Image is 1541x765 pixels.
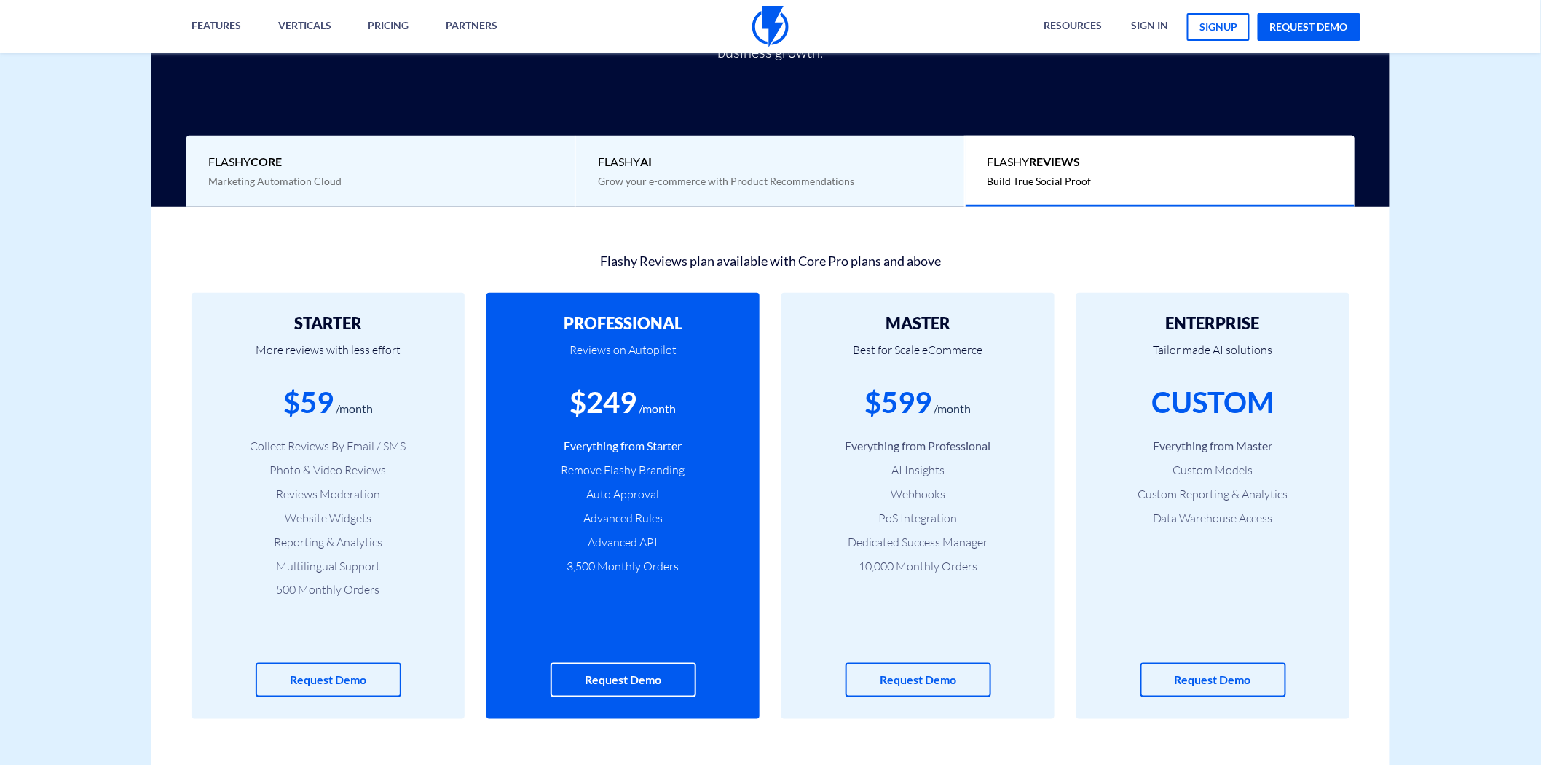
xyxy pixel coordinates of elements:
div: $59 [283,382,334,423]
p: Tailor made AI solutions [1098,332,1328,382]
a: request demo [1258,13,1360,41]
li: PoS Integration [803,510,1033,527]
div: /month [336,401,373,417]
h2: ENTERPRISE [1098,315,1328,332]
li: Reporting & Analytics [213,534,443,551]
li: Collect Reviews By Email / SMS [213,438,443,455]
a: Request Demo [256,663,401,697]
li: 3,500 Monthly Orders [508,558,738,575]
a: signup [1187,13,1250,41]
li: Multilingual Support [213,558,443,575]
li: Everything from Professional [803,438,1033,455]
span: Flashy [988,154,1333,170]
li: Data Warehouse Access [1098,510,1328,527]
li: Reviews Moderation [213,486,443,503]
li: Advanced API [508,534,738,551]
li: Dedicated Success Manager [803,534,1033,551]
div: Flashy Reviews plan available with Core Pro plans and above [181,247,1360,271]
li: Webhooks [803,486,1033,503]
li: Website Widgets [213,510,443,527]
span: Flashy [598,154,942,170]
li: Everything from Starter [508,438,738,455]
p: Reviews on Autopilot [508,332,738,382]
div: $599 [865,382,932,423]
span: Marketing Automation Cloud [208,175,342,187]
div: /month [934,401,971,417]
div: $249 [570,382,637,423]
li: Everything from Master [1098,438,1328,455]
b: REVIEWS [1030,154,1081,168]
span: Flashy [208,154,553,170]
div: /month [639,401,677,417]
li: Custom Models [1098,462,1328,479]
li: 10,000 Monthly Orders [803,558,1033,575]
b: Core [251,154,282,168]
a: Request Demo [551,663,696,697]
li: Custom Reporting & Analytics [1098,486,1328,503]
li: 500 Monthly Orders [213,581,443,598]
li: Advanced Rules [508,510,738,527]
div: CUSTOM [1152,382,1274,423]
p: More reviews with less effort [213,332,443,382]
li: Remove Flashy Branding [508,462,738,479]
a: Request Demo [846,663,991,697]
li: AI Insights [803,462,1033,479]
span: Build True Social Proof [988,175,1092,187]
h2: MASTER [803,315,1033,332]
a: Request Demo [1140,663,1286,697]
h2: STARTER [213,315,443,332]
li: Photo & Video Reviews [213,462,443,479]
li: Auto Approval [508,486,738,503]
b: AI [640,154,652,168]
h2: PROFESSIONAL [508,315,738,332]
p: Best for Scale eCommerce [803,332,1033,382]
span: Grow your e-commerce with Product Recommendations [598,175,854,187]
